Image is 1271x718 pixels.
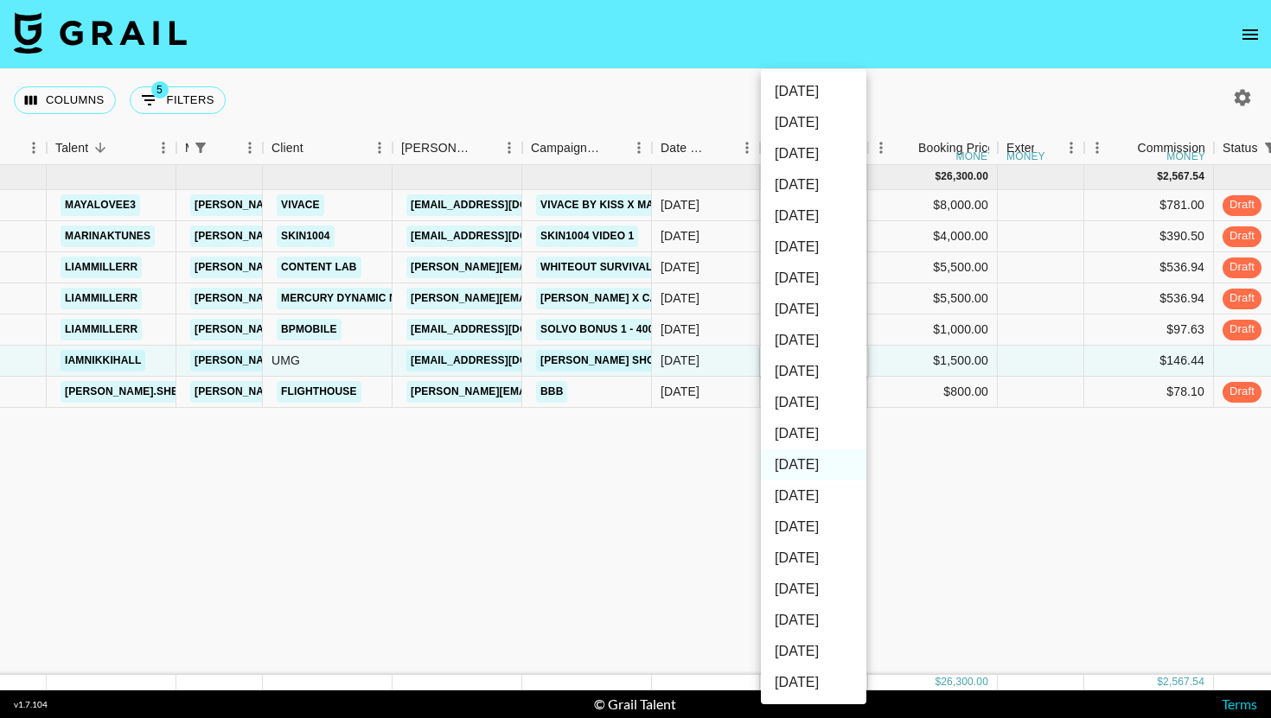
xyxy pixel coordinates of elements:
li: [DATE] [761,387,866,418]
li: [DATE] [761,543,866,574]
li: [DATE] [761,107,866,138]
li: [DATE] [761,263,866,294]
li: [DATE] [761,294,866,325]
li: [DATE] [761,356,866,387]
li: [DATE] [761,232,866,263]
li: [DATE] [761,449,866,480]
li: [DATE] [761,636,866,667]
li: [DATE] [761,574,866,605]
li: [DATE] [761,511,866,543]
li: [DATE] [761,76,866,107]
li: [DATE] [761,200,866,232]
li: [DATE] [761,605,866,636]
li: [DATE] [761,169,866,200]
li: [DATE] [761,418,866,449]
li: [DATE] [761,138,866,169]
li: [DATE] [761,480,866,511]
li: [DATE] [761,325,866,356]
li: [DATE] [761,667,866,698]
